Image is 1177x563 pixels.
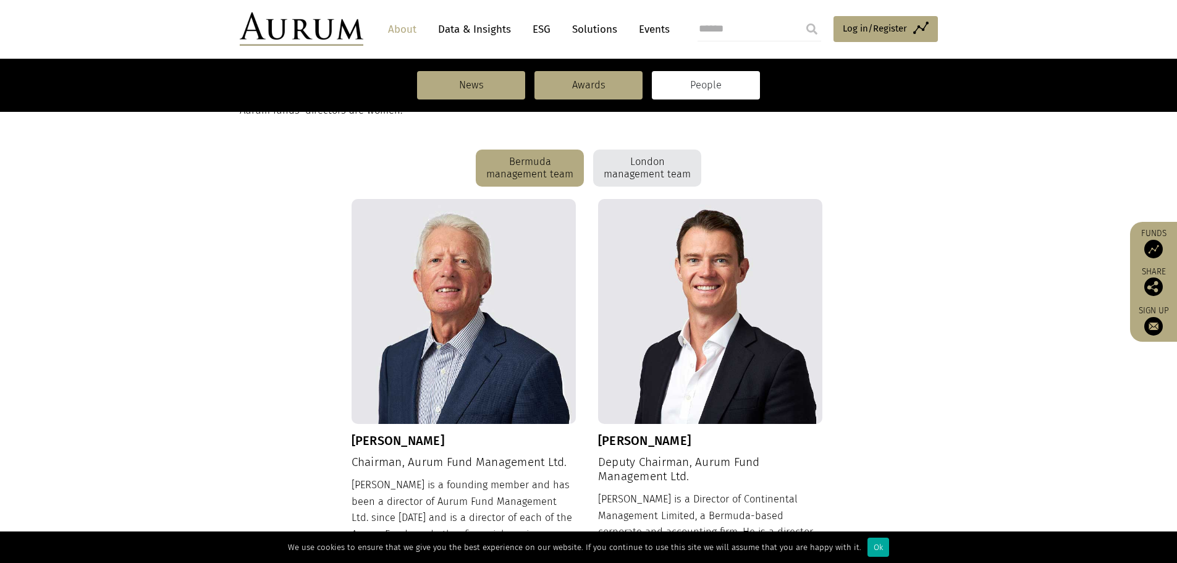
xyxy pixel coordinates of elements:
[1136,228,1171,258] a: Funds
[534,71,643,99] a: Awards
[598,433,823,448] h3: [PERSON_NAME]
[1136,305,1171,336] a: Sign up
[1144,240,1163,258] img: Access Funds
[1144,317,1163,336] img: Sign up to our newsletter
[593,150,701,187] div: London management team
[476,150,584,187] div: Bermuda management team
[1144,277,1163,296] img: Share this post
[799,17,824,41] input: Submit
[843,21,907,36] span: Log in/Register
[352,433,576,448] h3: [PERSON_NAME]
[240,12,363,46] img: Aurum
[432,18,517,41] a: Data & Insights
[598,455,823,484] h4: Deputy Chairman, Aurum Fund Management Ltd.
[417,71,525,99] a: News
[526,18,557,41] a: ESG
[652,71,760,99] a: People
[566,18,623,41] a: Solutions
[833,16,938,42] a: Log in/Register
[382,18,423,41] a: About
[352,455,576,470] h4: Chairman, Aurum Fund Management Ltd.
[1136,268,1171,296] div: Share
[633,18,670,41] a: Events
[867,538,889,557] div: Ok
